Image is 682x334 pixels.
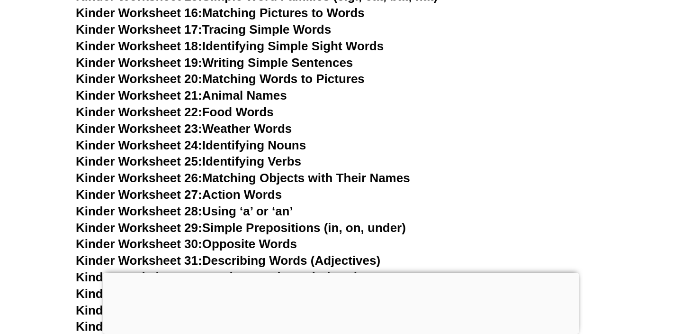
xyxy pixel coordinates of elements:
span: Kinder Worksheet 27: [76,187,202,202]
a: Kinder Worksheet 34:Capital Letters at the Start of Sentences [76,303,435,317]
iframe: Advertisement [103,273,579,332]
a: Kinder Worksheet 16:Matching Pictures to Words [76,6,365,20]
span: Kinder Worksheet 22: [76,105,202,119]
span: Kinder Worksheet 26: [76,171,202,185]
a: Kinder Worksheet 31:Describing Words (Adjectives) [76,253,380,268]
span: Kinder Worksheet 32: [76,270,202,284]
a: Kinder Worksheet 25:Identifying Verbs [76,154,301,168]
a: Kinder Worksheet 22:Food Words [76,105,274,119]
iframe: Chat Widget [520,227,682,334]
span: Kinder Worksheet 20: [76,72,202,86]
span: Kinder Worksheet 17: [76,22,202,37]
span: Kinder Worksheet 18: [76,39,202,53]
a: Kinder Worksheet 32:Numbers and Words (1-10) [76,270,359,284]
span: Kinder Worksheet 19: [76,56,202,70]
a: Kinder Worksheet 24:Identifying Nouns [76,138,306,152]
div: チャットウィジェット [520,227,682,334]
a: Kinder Worksheet 33:Word Scramble (Simple Words) [76,287,386,301]
a: Kinder Worksheet 35:End Punctuation (Full Stop, Question [PERSON_NAME]) [76,319,531,334]
a: Kinder Worksheet 20:Matching Words to Pictures [76,72,365,86]
span: Kinder Worksheet 31: [76,253,202,268]
span: Kinder Worksheet 33: [76,287,202,301]
span: Kinder Worksheet 28: [76,204,202,218]
a: Kinder Worksheet 28:Using ‘a’ or ‘an’ [76,204,293,218]
span: Kinder Worksheet 29: [76,221,202,235]
span: Kinder Worksheet 25: [76,154,202,168]
span: Kinder Worksheet 35: [76,319,202,334]
span: Kinder Worksheet 21: [76,88,202,102]
span: Kinder Worksheet 34: [76,303,202,317]
a: Kinder Worksheet 27:Action Words [76,187,282,202]
a: Kinder Worksheet 23:Weather Words [76,121,292,136]
a: Kinder Worksheet 26:Matching Objects with Their Names [76,171,410,185]
a: Kinder Worksheet 19:Writing Simple Sentences [76,56,353,70]
span: Kinder Worksheet 24: [76,138,202,152]
a: Kinder Worksheet 21:Animal Names [76,88,287,102]
a: Kinder Worksheet 30:Opposite Words [76,237,297,251]
span: Kinder Worksheet 23: [76,121,202,136]
span: Kinder Worksheet 16: [76,6,202,20]
span: Kinder Worksheet 30: [76,237,202,251]
a: Kinder Worksheet 17:Tracing Simple Words [76,22,331,37]
a: Kinder Worksheet 29:Simple Prepositions (in, on, under) [76,221,406,235]
a: Kinder Worksheet 18:Identifying Simple Sight Words [76,39,384,53]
